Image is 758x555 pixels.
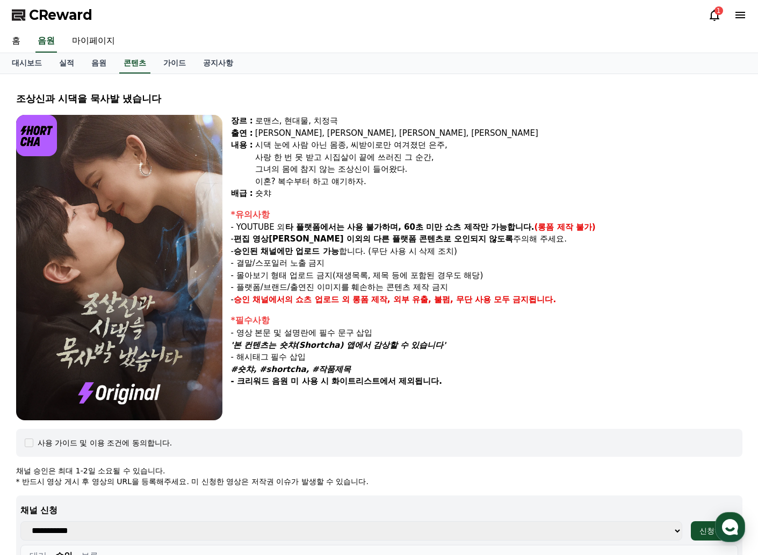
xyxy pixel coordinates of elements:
[231,115,253,127] div: 장르 :
[3,30,29,53] a: 홈
[83,53,115,74] a: 음원
[3,53,50,74] a: 대시보드
[231,127,253,140] div: 출연 :
[699,525,730,536] div: 신청하기
[194,53,242,74] a: 공지사항
[231,269,742,282] p: - 몰아보기 형태 업로드 금지(재생목록, 제목 등에 포함된 경우도 해당)
[16,115,57,156] img: logo
[20,504,738,517] p: 채널 신청
[285,222,535,232] strong: 타 플랫폼에서는 사용 불가하며, 60초 미만 쇼츠 제작만 가능합니다.
[231,221,742,233] p: - YOUTUBE 외
[38,437,172,448] div: 사용 가이드 및 이용 조건에 동의합니다.
[255,163,742,176] div: 그녀의 몸에 참지 않는 조상신이 들어왔다.
[535,222,596,232] strong: (롱폼 제작 불가)
[29,6,92,24] span: CReward
[255,176,742,188] div: 이혼? 복수부터 하고 얘기하자.
[255,115,742,127] div: 로맨스, 현대물, 치정극
[231,281,742,294] p: - 플랫폼/브랜드/출연진 이미지를 훼손하는 콘텐츠 제작 금지
[714,6,723,15] div: 1
[231,376,442,386] strong: - 크리워드 음원 미 사용 시 화이트리스트에서 제외됩니다.
[373,234,514,244] strong: 다른 플랫폼 콘텐츠로 오인되지 않도록
[231,351,742,363] p: - 해시태그 필수 삽입
[166,356,179,365] span: 설정
[255,187,742,200] div: 숏챠
[50,53,83,74] a: 실적
[34,356,40,365] span: 홈
[231,257,742,269] p: - 결말/스포일러 노출 금지
[231,340,446,350] em: '본 컨텐츠는 숏챠(Shortcha) 앱에서 감상할 수 있습니다'
[234,246,339,256] strong: 승인된 채널에만 업로드 가능
[155,53,194,74] a: 가이드
[35,30,57,53] a: 음원
[231,208,742,221] div: *유의사항
[3,340,71,367] a: 홈
[16,115,222,420] img: video
[119,53,150,74] a: 콘텐츠
[231,245,742,258] p: - 합니다. (무단 사용 시 삭제 조치)
[231,187,253,200] div: 배급 :
[12,6,92,24] a: CReward
[231,327,742,339] p: - 영상 본문 및 설명란에 필수 문구 삽입
[255,127,742,140] div: [PERSON_NAME], [PERSON_NAME], [PERSON_NAME], [PERSON_NAME]
[255,151,742,164] div: 사랑 한 번 못 받고 시집살이 끝에 쓰러진 그 순간,
[231,364,351,374] em: #숏챠, #shortcha, #작품제목
[16,91,742,106] div: 조상신과 시댁을 묵사발 냈습니다
[234,295,350,304] strong: 승인 채널에서의 쇼츠 업로드 외
[231,233,742,245] p: - 주의해 주세요.
[231,139,253,187] div: 내용 :
[98,357,111,366] span: 대화
[63,30,124,53] a: 마이페이지
[16,476,742,487] p: * 반드시 영상 게시 후 영상의 URL을 등록해주세요. 미 신청한 영상은 저작권 이슈가 발생할 수 있습니다.
[352,295,557,304] strong: 롱폼 제작, 외부 유출, 불펌, 무단 사용 모두 금지됩니다.
[708,9,721,21] a: 1
[16,465,742,476] p: 채널 승인은 최대 1-2일 소요될 수 있습니다.
[691,521,738,541] button: 신청하기
[255,139,742,151] div: 시댁 눈에 사람 아닌 몸종, 씨받이로만 여겨졌던 은주,
[231,314,742,327] div: *필수사항
[71,340,139,367] a: 대화
[139,340,206,367] a: 설정
[231,294,742,306] p: -
[234,234,371,244] strong: 편집 영상[PERSON_NAME] 이외의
